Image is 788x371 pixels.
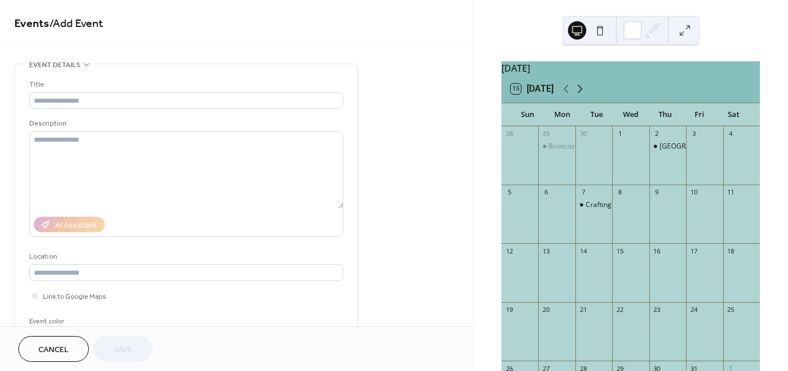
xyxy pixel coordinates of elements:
div: 13 [542,247,550,255]
div: Sat [716,103,751,126]
span: Link to Google Maps [43,291,106,303]
div: Crafting with [PERSON_NAME] [586,200,682,210]
div: 5 [505,188,513,197]
div: 21 [579,306,587,314]
div: 7 [579,188,587,197]
div: 8 [615,188,624,197]
div: 19 [505,306,513,314]
div: 4 [727,130,735,138]
div: 15 [615,247,624,255]
div: 11 [727,188,735,197]
div: Sun [511,103,545,126]
div: [DATE] [501,61,760,75]
div: 20 [542,306,550,314]
div: 29 [542,130,550,138]
div: Description [29,118,341,130]
div: 24 [689,306,698,314]
div: 22 [615,306,624,314]
div: [GEOGRAPHIC_DATA] meeting [660,142,757,151]
div: 17 [689,247,698,255]
div: Title [29,79,341,91]
button: 15[DATE] [507,81,558,97]
div: 1 [615,130,624,138]
div: Mon [545,103,579,126]
div: 10 [689,188,698,197]
div: Location [29,251,341,263]
div: Tue [579,103,614,126]
span: Event details [29,59,80,71]
div: Broncos Nite [548,142,590,151]
div: 12 [505,247,513,255]
div: Crafting with Polly [575,200,612,210]
span: Cancel [38,344,69,356]
div: 6 [542,188,550,197]
div: Fri [682,103,716,126]
div: 18 [727,247,735,255]
div: Summit Valley Horse Center meeting [649,142,686,151]
div: Thu [648,103,682,126]
div: 14 [579,247,587,255]
div: 28 [505,130,513,138]
div: Broncos Nite [538,142,575,151]
div: 16 [653,247,661,255]
div: Wed [614,103,648,126]
span: / Add Event [49,13,103,35]
div: 25 [727,306,735,314]
div: Event color [29,315,115,327]
div: 23 [653,306,661,314]
div: 30 [579,130,587,138]
div: 9 [653,188,661,197]
div: 2 [653,130,661,138]
a: Events [14,13,49,35]
button: Cancel [18,336,89,362]
div: 3 [689,130,698,138]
